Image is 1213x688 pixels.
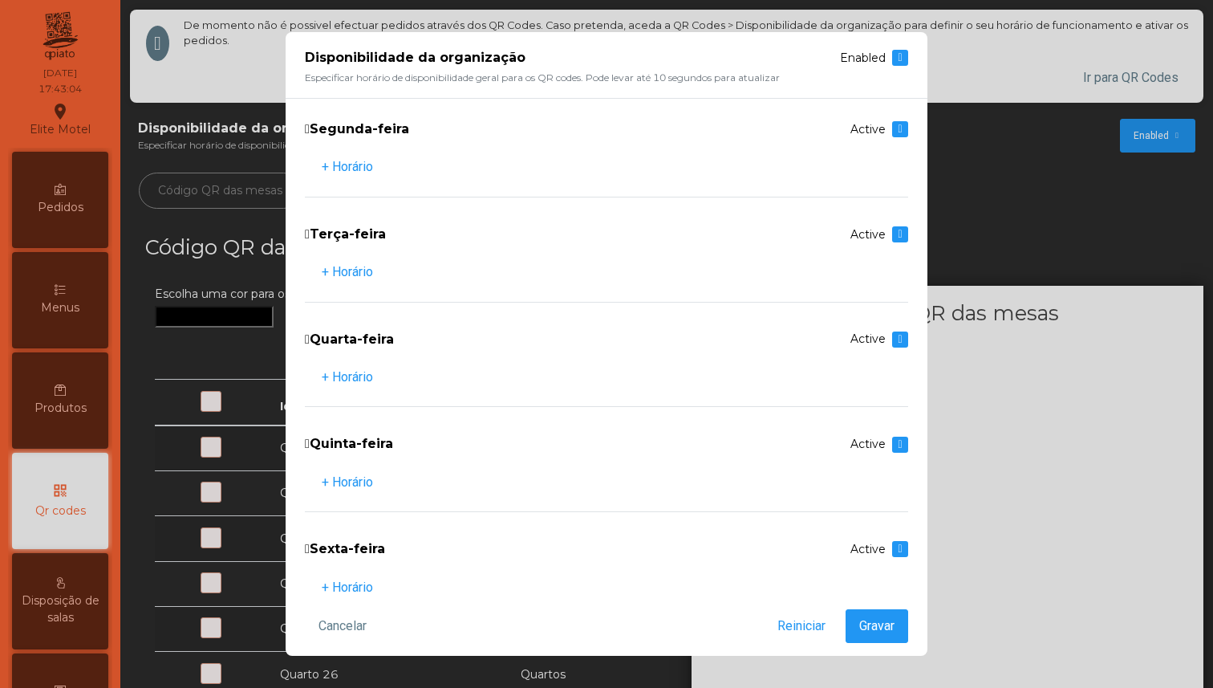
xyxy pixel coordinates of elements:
[846,609,908,643] button: Gravar
[305,609,380,643] button: Cancelar
[305,222,386,246] span: Terça-feira
[764,609,839,643] button: Reiniciar
[308,568,387,607] button: + Horário
[859,617,895,636] span: Gravar
[322,470,373,495] span: + Horário
[305,537,385,561] span: Sexta-feira
[840,50,886,67] span: Enabled
[322,576,373,600] span: + Horário
[850,119,886,140] span: Active
[777,617,826,636] span: Reiniciar
[305,328,394,352] span: Quarta-feira
[850,539,886,560] span: Active
[305,432,393,456] span: Quinta-feira
[318,617,367,636] span: Cancelar
[305,48,525,67] span: Disponibilidade da organização
[322,260,373,284] span: + Horário
[850,328,886,350] span: Active
[308,463,387,502] button: + Horário
[308,253,387,291] button: + Horário
[305,117,409,141] span: Segunda-feira
[308,358,387,397] button: + Horário
[308,148,387,186] button: + Horário
[322,155,373,179] span: + Horário
[305,71,780,83] span: Especificar horário de disponibilidade geral para os QR codes. Pode levar até 10 segundos para at...
[850,224,886,246] span: Active
[850,434,886,455] span: Active
[322,365,373,389] span: + Horário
